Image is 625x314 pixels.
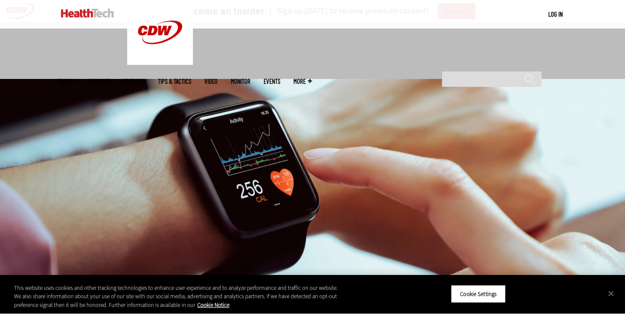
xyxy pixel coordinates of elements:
[548,10,563,18] a: Log in
[14,284,344,310] div: This website uses cookies and other tracking technologies to enhance user experience and to analy...
[264,78,280,85] a: Events
[548,10,563,19] div: User menu
[58,78,74,85] span: Topics
[601,284,621,303] button: Close
[451,285,506,303] button: Cookie Settings
[204,78,218,85] a: Video
[123,78,145,85] a: Features
[231,78,250,85] a: MonITor
[293,78,312,85] span: More
[158,78,191,85] a: Tips & Tactics
[61,9,114,18] img: Home
[127,58,193,67] a: CDW
[87,78,110,85] span: Specialty
[197,301,229,309] a: More information about your privacy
